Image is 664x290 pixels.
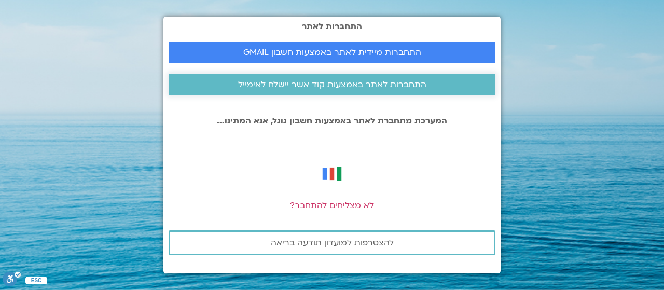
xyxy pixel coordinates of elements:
[271,238,394,247] span: להצטרפות למועדון תודעה בריאה
[169,230,495,255] a: להצטרפות למועדון תודעה בריאה
[169,22,495,31] h2: התחברות לאתר
[243,48,421,57] span: התחברות מיידית לאתר באמצעות חשבון GMAIL
[238,80,426,89] span: התחברות לאתר באמצעות קוד אשר יישלח לאימייל
[169,74,495,95] a: התחברות לאתר באמצעות קוד אשר יישלח לאימייל
[169,42,495,63] a: התחברות מיידית לאתר באמצעות חשבון GMAIL
[290,200,374,211] a: לא מצליחים להתחבר?
[169,116,495,126] p: המערכת מתחברת לאתר באמצעות חשבון גוגל, אנא המתינו...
